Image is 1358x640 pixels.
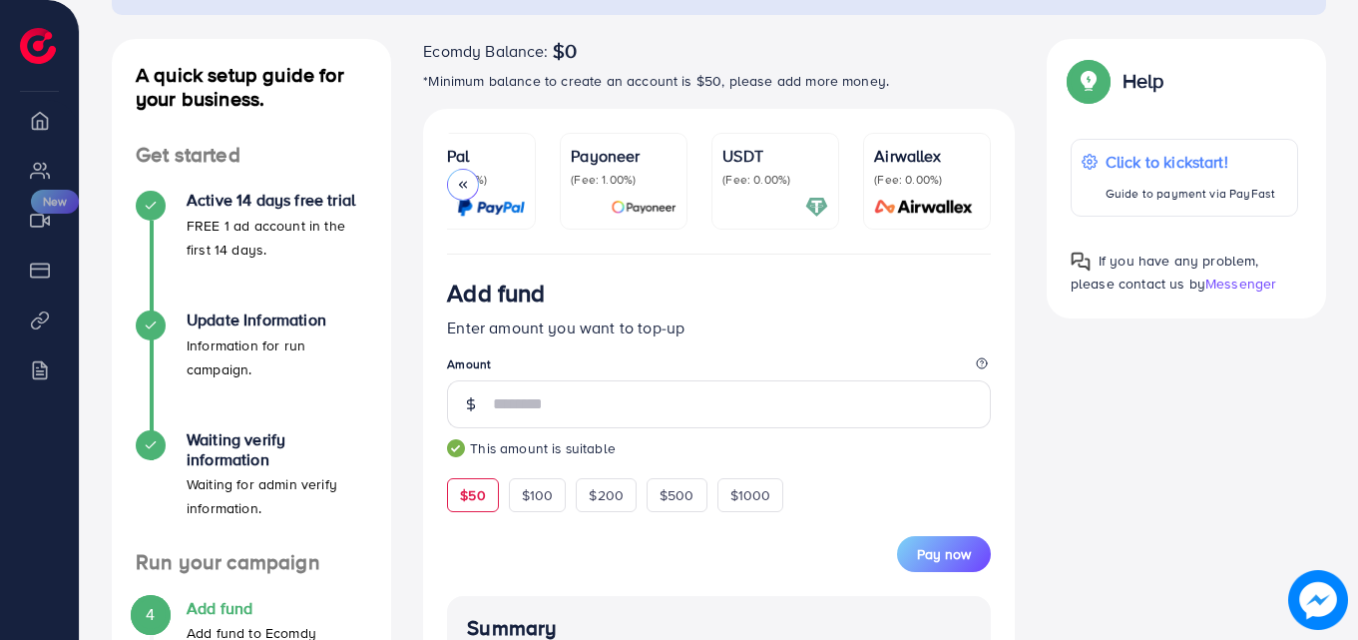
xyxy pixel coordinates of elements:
[897,536,991,572] button: Pay now
[571,144,677,168] p: Payoneer
[874,144,980,168] p: Airwallex
[1205,274,1276,294] span: Messenger
[187,191,367,210] h4: Active 14 days free trial
[447,316,991,339] p: Enter amount you want to top-up
[423,69,1015,93] p: *Minimum balance to create an account is $50, please add more money.
[1106,182,1275,206] p: Guide to payment via PayFast
[187,599,367,618] h4: Add fund
[112,63,391,111] h4: A quick setup guide for your business.
[457,196,525,219] img: card
[589,485,624,505] span: $200
[112,550,391,575] h4: Run your campaign
[112,430,391,550] li: Waiting verify information
[522,485,554,505] span: $100
[722,144,828,168] p: USDT
[423,39,548,63] span: Ecomdy Balance:
[1123,69,1164,93] p: Help
[553,39,577,63] span: $0
[1288,570,1348,630] img: image
[187,214,367,262] p: FREE 1 ad account in the first 14 days.
[187,472,367,520] p: Waiting for admin verify information.
[112,191,391,311] li: Active 14 days free trial
[187,430,367,468] h4: Waiting verify information
[112,311,391,430] li: Update Information
[805,196,828,219] img: card
[447,279,545,308] h3: Add fund
[187,311,367,329] h4: Update Information
[447,439,465,457] img: guide
[112,143,391,168] h4: Get started
[611,196,677,219] img: card
[20,28,56,64] img: logo
[730,485,771,505] span: $1000
[146,603,155,626] span: 4
[1071,251,1259,294] span: If you have any problem, please contact us by
[447,355,991,380] legend: Amount
[660,485,694,505] span: $500
[419,144,525,168] p: PayPal
[868,196,980,219] img: card
[1071,252,1091,272] img: Popup guide
[460,485,485,505] span: $50
[874,172,980,188] p: (Fee: 0.00%)
[1106,150,1275,174] p: Click to kickstart!
[722,172,828,188] p: (Fee: 0.00%)
[447,438,991,458] small: This amount is suitable
[1071,63,1107,99] img: Popup guide
[571,172,677,188] p: (Fee: 1.00%)
[187,333,367,381] p: Information for run campaign.
[917,544,971,564] span: Pay now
